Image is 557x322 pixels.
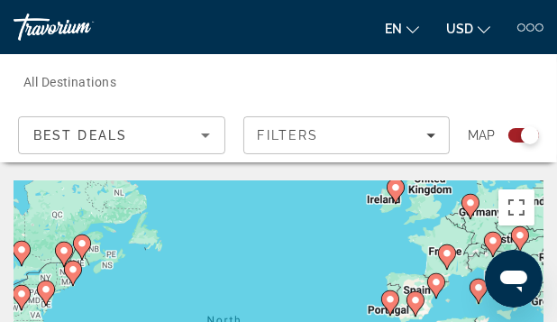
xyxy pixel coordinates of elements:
[385,15,419,41] button: Change language
[33,128,127,143] span: Best Deals
[446,22,473,36] span: USD
[446,15,490,41] button: Change currency
[243,116,451,154] button: Filters
[468,123,495,148] span: Map
[23,75,116,89] span: All Destinations
[258,128,319,143] span: Filters
[33,124,210,146] mat-select: Sort by
[14,14,149,41] a: Travorium
[385,22,402,36] span: en
[23,71,354,93] input: Select destination
[485,250,543,308] iframe: Button to launch messaging window
[498,189,534,225] button: Toggle fullscreen view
